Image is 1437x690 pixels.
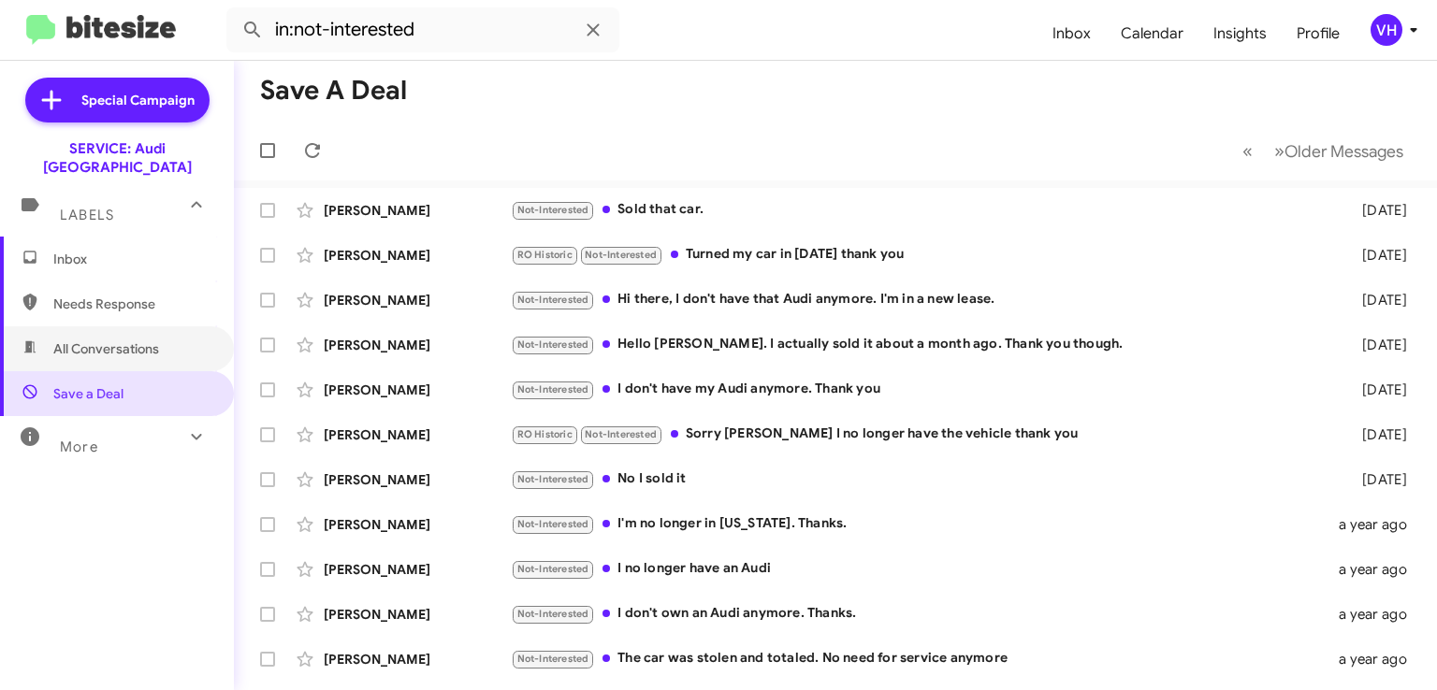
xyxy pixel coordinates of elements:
div: [DATE] [1339,470,1422,489]
span: Not-Interested [517,563,589,575]
div: [PERSON_NAME] [324,246,511,265]
div: [PERSON_NAME] [324,560,511,579]
a: Special Campaign [25,78,210,122]
span: Not-Interested [517,338,589,351]
a: Inbox [1038,7,1106,61]
div: The car was stolen and totaled. No need for service anymore [511,648,1339,669]
div: Turned my car in [DATE] thank you [511,244,1339,266]
span: Not-Interested [585,249,657,261]
a: Calendar [1106,7,1198,61]
button: Previous [1231,132,1264,170]
span: » [1274,139,1285,163]
div: VH [1371,14,1402,46]
span: Not-Interested [517,608,589,620]
a: Profile [1282,7,1355,61]
div: [DATE] [1339,246,1422,265]
div: [PERSON_NAME] [324,515,511,534]
span: Not-Interested [517,653,589,665]
span: Special Campaign [81,91,195,109]
div: [PERSON_NAME] [324,381,511,399]
h1: Save a Deal [260,76,407,106]
span: Save a Deal [53,384,123,403]
div: [DATE] [1339,425,1422,444]
div: [DATE] [1339,201,1422,220]
span: Older Messages [1285,141,1403,162]
span: RO Historic [517,249,573,261]
input: Search [226,7,619,52]
span: « [1242,139,1253,163]
div: [DATE] [1339,291,1422,309]
span: RO Historic [517,428,573,440]
div: [PERSON_NAME] [324,650,511,668]
nav: Page navigation example [1232,132,1415,170]
div: [DATE] [1339,336,1422,354]
span: Not-Interested [585,428,657,440]
span: All Conversations [53,339,159,358]
span: More [60,438,98,455]
div: [PERSON_NAME] [324,336,511,354]
div: a year ago [1339,605,1422,624]
span: Not-Interested [517,204,589,216]
a: Insights [1198,7,1282,61]
div: I don't have my Audi anymore. Thank you [511,379,1339,400]
div: Sold that car. [511,199,1339,221]
button: Next [1263,132,1415,170]
span: Not-Interested [517,518,589,530]
div: I don't own an Audi anymore. Thanks. [511,603,1339,625]
div: a year ago [1339,515,1422,534]
div: I'm no longer in [US_STATE]. Thanks. [511,513,1339,535]
div: [PERSON_NAME] [324,470,511,489]
div: No I sold it [511,468,1339,490]
div: [PERSON_NAME] [324,605,511,624]
div: a year ago [1339,650,1422,668]
span: Needs Response [53,295,212,313]
div: Hello [PERSON_NAME]. I actually sold it about a month ago. Thank you though. [511,334,1339,355]
div: [PERSON_NAME] [324,291,511,309]
div: a year ago [1339,560,1422,579]
div: [DATE] [1339,381,1422,399]
button: VH [1355,14,1416,46]
span: Not-Interested [517,383,589,395]
span: Inbox [53,250,212,268]
div: I no longer have an Audi [511,558,1339,580]
span: Not-Interested [517,294,589,306]
div: Hi there, I don't have that Audi anymore. I'm in a new lease. [511,289,1339,310]
div: Sorry [PERSON_NAME] I no longer have the vehicle thank you [511,424,1339,445]
span: Labels [60,207,114,223]
span: Not-Interested [517,473,589,485]
div: [PERSON_NAME] [324,425,511,444]
div: [PERSON_NAME] [324,201,511,220]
